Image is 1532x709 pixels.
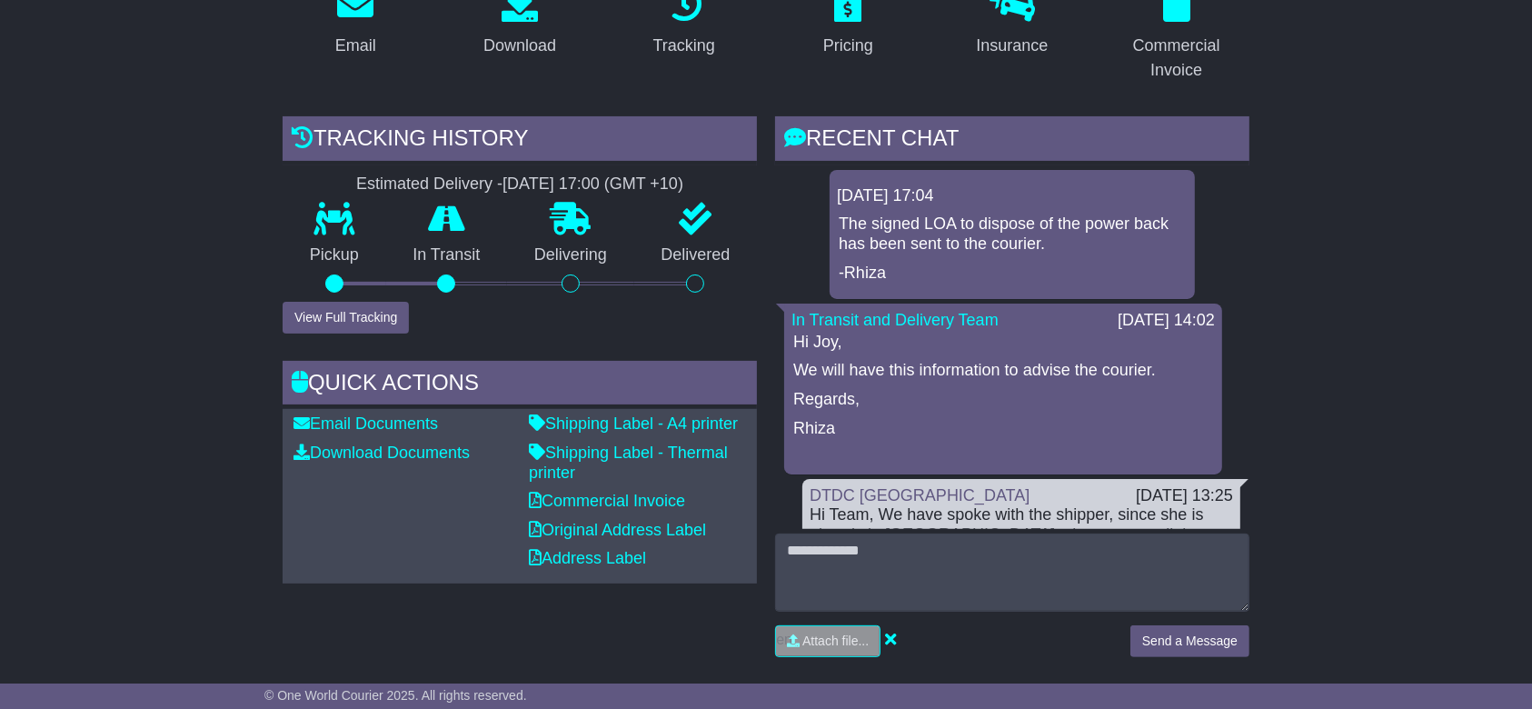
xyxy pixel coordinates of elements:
a: Original Address Label [529,521,706,539]
p: Delivering [507,245,634,265]
div: RECENT CHAT [775,116,1249,165]
p: Rhiza [793,419,1213,439]
p: Regards, [793,390,1213,410]
p: -Rhiza [839,264,1186,284]
p: We will have this information to advise the courier. [793,361,1213,381]
span: © One World Courier 2025. All rights reserved. [264,688,527,703]
div: [DATE] 17:04 [837,186,1188,206]
button: Send a Message [1130,625,1249,657]
p: In Transit [386,245,508,265]
p: Hi Joy, [793,333,1213,353]
div: [DATE] 14:02 [1118,311,1215,331]
a: Shipping Label - Thermal printer [529,444,728,482]
div: [DATE] 17:00 (GMT +10) [502,175,683,195]
p: Delivered [634,245,758,265]
a: Address Label [529,549,646,567]
div: Hi Team, We have spoke with the shipper, since she is already in [GEOGRAPHIC_DATA], she cannot ca... [810,505,1233,604]
a: Email Documents [293,414,438,433]
div: Insurance [976,34,1048,58]
div: Tracking history [283,116,757,165]
a: In Transit and Delivery Team [791,311,999,329]
div: Email [335,34,376,58]
div: Pricing [823,34,873,58]
div: [DATE] 13:25 [1136,486,1233,506]
p: Pickup [283,245,386,265]
div: Commercial Invoice [1115,34,1238,83]
a: Shipping Label - A4 printer [529,414,738,433]
p: The signed LOA to dispose of the power back has been sent to the courier. [839,215,1186,254]
div: Estimated Delivery - [283,175,757,195]
div: Tracking [653,34,715,58]
div: Quick Actions [283,361,757,410]
a: DTDC [GEOGRAPHIC_DATA] [810,486,1030,504]
button: View Full Tracking [283,302,409,334]
a: Download Documents [293,444,470,462]
a: Commercial Invoice [529,492,685,510]
div: Download [483,34,556,58]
